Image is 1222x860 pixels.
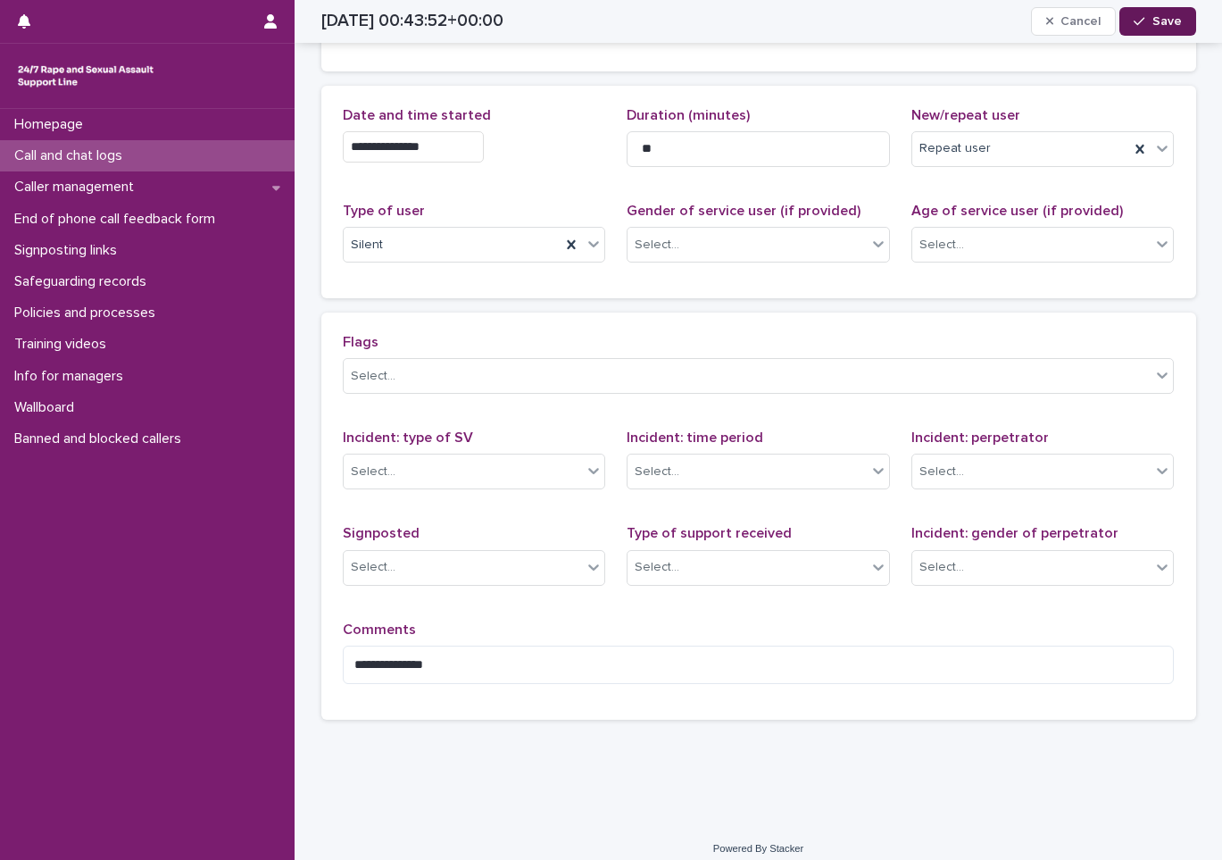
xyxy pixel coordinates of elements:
[7,179,148,196] p: Caller management
[351,463,395,481] div: Select...
[351,558,395,577] div: Select...
[919,139,991,158] span: Repeat user
[7,116,97,133] p: Homepage
[627,204,860,218] span: Gender of service user (if provided)
[7,305,170,321] p: Policies and processes
[919,236,964,255] div: Select...
[321,11,503,31] h2: [DATE] 00:43:52+00:00
[911,204,1123,218] span: Age of service user (if provided)
[919,463,964,481] div: Select...
[713,843,803,854] a: Powered By Stacker
[343,108,491,122] span: Date and time started
[343,622,416,637] span: Comments
[919,558,964,577] div: Select...
[7,242,131,259] p: Signposting links
[343,430,473,445] span: Incident: type of SV
[343,204,425,218] span: Type of user
[1060,15,1101,28] span: Cancel
[635,236,679,255] div: Select...
[7,147,137,164] p: Call and chat logs
[627,108,750,122] span: Duration (minutes)
[635,558,679,577] div: Select...
[627,430,763,445] span: Incident: time period
[343,335,378,349] span: Flags
[7,336,121,353] p: Training videos
[7,211,229,228] p: End of phone call feedback form
[911,430,1049,445] span: Incident: perpetrator
[1031,7,1117,36] button: Cancel
[7,273,161,290] p: Safeguarding records
[627,526,792,540] span: Type of support received
[7,399,88,416] p: Wallboard
[911,108,1020,122] span: New/repeat user
[1152,15,1182,28] span: Save
[351,236,383,255] span: Silent
[635,463,679,481] div: Select...
[7,368,137,385] p: Info for managers
[14,58,157,94] img: rhQMoQhaT3yELyF149Cw
[351,367,395,386] div: Select...
[911,526,1118,540] span: Incident: gender of perpetrator
[7,430,195,447] p: Banned and blocked callers
[1119,7,1195,36] button: Save
[343,526,420,540] span: Signposted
